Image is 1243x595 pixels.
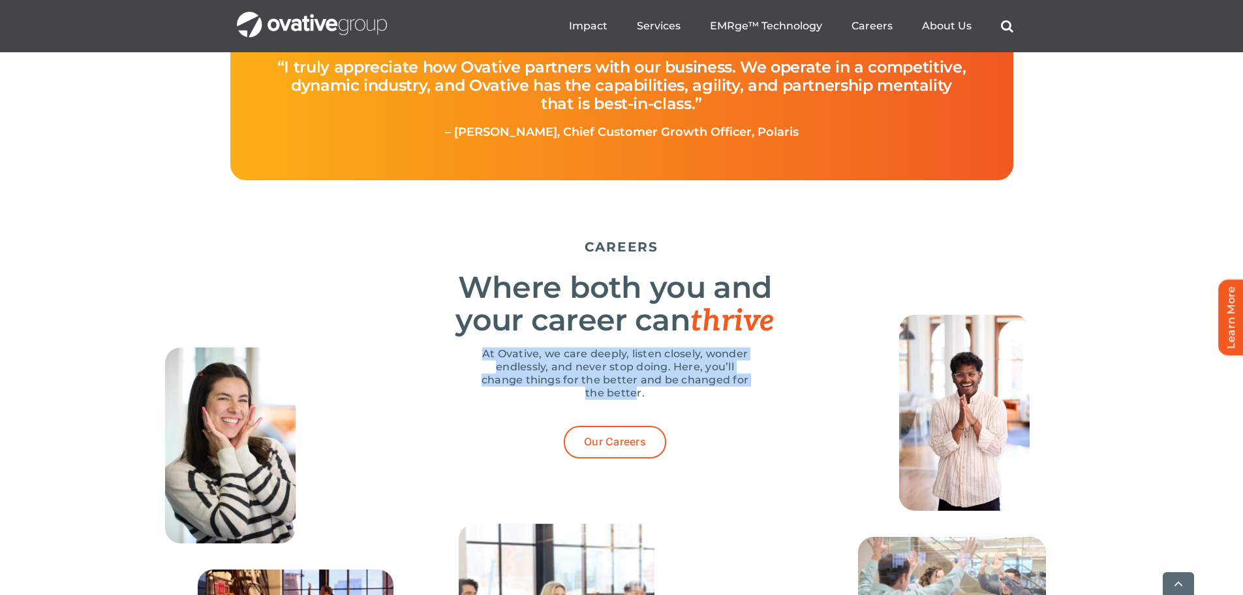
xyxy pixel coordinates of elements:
span: thrive [690,303,775,340]
p: – [PERSON_NAME], Chief Customer Growth Officer, Polaris [261,126,983,139]
a: OG_Full_horizontal_WHT [237,10,387,23]
img: Home – Careers 10 [899,315,1030,511]
a: Careers [852,20,893,33]
span: Let's Raise The [230,213,489,260]
h5: CAREERS [230,239,1013,255]
nav: Menu [569,5,1013,47]
img: Home – Careers 9 [165,347,296,543]
a: Impact [569,20,607,33]
h4: “I truly appreciate how Ovative partners with our business. We operate in a competitive, dynamic ... [261,45,983,126]
a: Our Careers [564,426,666,458]
a: Search [1001,20,1013,33]
a: Services [637,20,681,33]
p: At Ovative, we care deeply, listen closely, wonder endlessly, and never stop doing. Here, you’ll ... [478,347,752,400]
h2: Where both you and your career can [217,271,1013,338]
a: About Us [922,20,972,33]
span: Our Careers [584,436,646,448]
a: EMRge™ Technology [710,20,822,33]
